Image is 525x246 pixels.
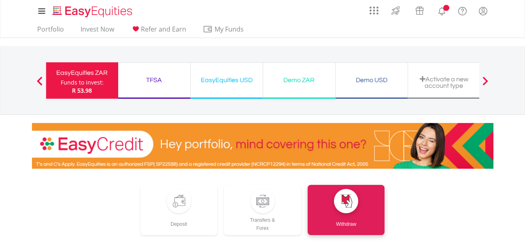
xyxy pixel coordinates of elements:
a: Invest Now [77,25,117,38]
img: EasyEquities_Logo.png [51,5,136,18]
img: vouchers-v2.svg [413,4,426,17]
div: Transfers & Forex [224,213,301,232]
a: My Profile [473,2,493,20]
span: R 53.98 [72,87,92,94]
div: EasyEquities ZAR [51,67,113,78]
a: Transfers &Forex [224,185,301,235]
a: FAQ's and Support [452,2,473,18]
a: Refer and Earn [128,25,189,38]
img: thrive-v2.svg [389,4,402,17]
a: Home page [49,2,136,18]
a: Notifications [431,2,452,18]
img: EasyCredit Promotion Banner [32,123,493,169]
a: Withdraw [308,185,385,235]
img: grid-menu-icon.svg [370,6,378,15]
span: Refer and Earn [141,25,186,34]
div: Funds to invest: [61,78,104,87]
div: EasyEquities USD [196,74,258,86]
div: Demo USD [340,74,403,86]
a: Vouchers [408,2,431,17]
div: Activate a new account type [413,76,475,89]
a: AppsGrid [364,2,384,15]
div: Deposit [140,213,218,228]
div: Withdraw [308,213,385,228]
a: Deposit [140,185,218,235]
a: Portfolio [34,25,67,38]
div: Demo ZAR [268,74,330,86]
span: My Funds [203,24,256,34]
div: TFSA [123,74,185,86]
